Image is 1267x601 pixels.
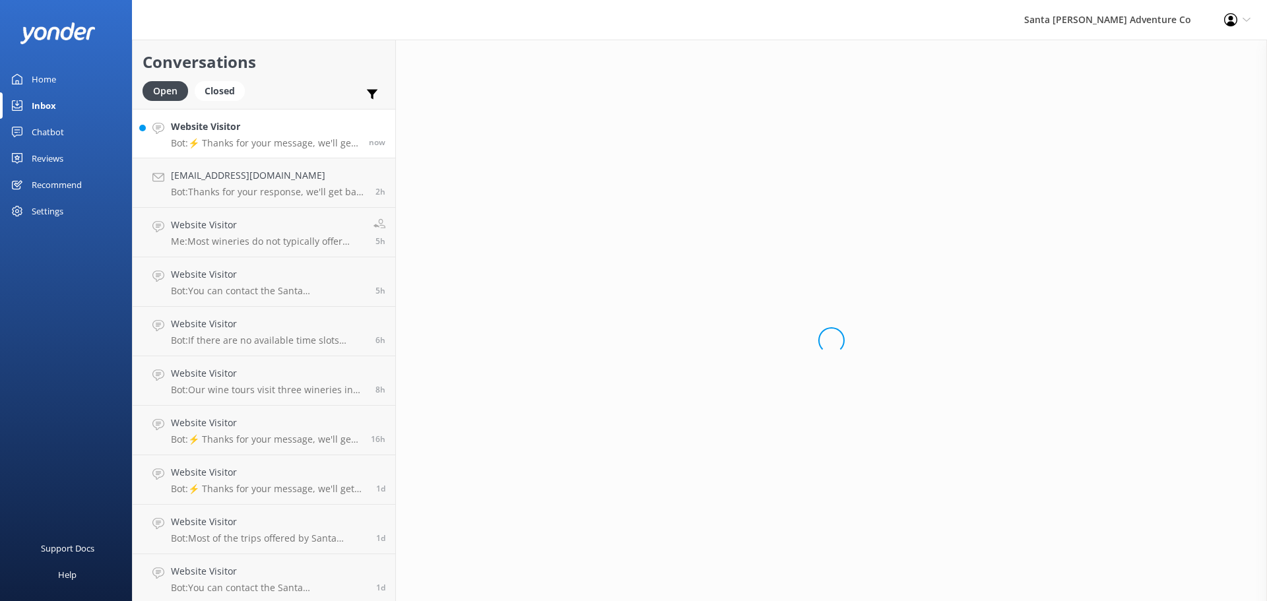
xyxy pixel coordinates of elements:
p: Bot: Our wine tours visit three wineries in [GEOGRAPHIC_DATA][PERSON_NAME], but we can't guarante... [171,384,366,396]
span: Oct 13 2025 09:14am (UTC -07:00) America/Tijuana [375,236,385,247]
h4: Website Visitor [171,564,366,579]
a: Website VisitorMe:Most wineries do not typically offer behind the scenes wine tours for standard ... [133,208,395,257]
a: Website VisitorBot:Most of the trips offered by Santa [PERSON_NAME] Adventure Company are suitabl... [133,505,395,554]
p: Me: Most wineries do not typically offer behind the scenes wine tours for standard 90 minute tast... [171,236,364,247]
div: Chatbot [32,119,64,145]
div: Support Docs [41,535,94,561]
a: Website VisitorBot:⚡ Thanks for your message, we'll get back to you as soon as we can. You're als... [133,109,395,158]
h4: Website Visitor [171,317,366,331]
h4: Website Visitor [171,218,364,232]
div: Inbox [32,92,56,119]
h4: Website Visitor [171,416,361,430]
h4: Website Visitor [171,267,366,282]
a: Website VisitorBot:⚡ Thanks for your message, we'll get back to you as soon as we can. You're als... [133,406,395,455]
span: Oct 12 2025 12:04pm (UTC -07:00) America/Tijuana [376,532,385,544]
span: Oct 13 2025 02:16pm (UTC -07:00) America/Tijuana [369,137,385,148]
span: Oct 12 2025 11:57am (UTC -07:00) America/Tijuana [376,582,385,593]
div: Settings [32,198,63,224]
p: Bot: Most of the trips offered by Santa [PERSON_NAME] Adventure Company are suitable for beginner... [171,532,366,544]
span: Oct 12 2025 09:53pm (UTC -07:00) America/Tijuana [371,433,385,445]
a: Website VisitorBot:If there are no available time slots showing online for March/April, the trip ... [133,307,395,356]
span: Oct 13 2025 06:06am (UTC -07:00) America/Tijuana [375,384,385,395]
h4: Website Visitor [171,465,366,480]
p: Bot: If there are no available time slots showing online for March/April, the trip is likely full... [171,334,366,346]
div: Home [32,66,56,92]
div: Reviews [32,145,63,172]
div: Open [143,81,188,101]
a: Website VisitorBot:You can contact the Santa [PERSON_NAME] Adventure Co. team at [PHONE_NUMBER], ... [133,257,395,307]
p: Bot: ⚡ Thanks for your message, we'll get back to you as soon as we can. You're also welcome to k... [171,433,361,445]
h4: Website Visitor [171,119,359,134]
a: Closed [195,83,251,98]
p: Bot: You can contact the Santa [PERSON_NAME] Adventure Co. team at [PHONE_NUMBER], or by emailing... [171,285,366,297]
a: [EMAIL_ADDRESS][DOMAIN_NAME]Bot:Thanks for your response, we'll get back to you as soon as we can... [133,158,395,208]
span: Oct 13 2025 08:43am (UTC -07:00) America/Tijuana [375,285,385,296]
a: Website VisitorBot:Our wine tours visit three wineries in [GEOGRAPHIC_DATA][PERSON_NAME], but we ... [133,356,395,406]
p: Bot: ⚡ Thanks for your message, we'll get back to you as soon as we can. You're also welcome to k... [171,483,366,495]
p: Bot: You can contact the Santa [PERSON_NAME] Adventure Co. team at [PHONE_NUMBER], or by emailing... [171,582,366,594]
a: Open [143,83,195,98]
h4: Website Visitor [171,515,366,529]
h2: Conversations [143,49,385,75]
h4: [EMAIL_ADDRESS][DOMAIN_NAME] [171,168,366,183]
span: Oct 13 2025 07:29am (UTC -07:00) America/Tijuana [375,334,385,346]
p: Bot: Thanks for your response, we'll get back to you as soon as we can during opening hours. [171,186,366,198]
span: Oct 12 2025 01:35pm (UTC -07:00) America/Tijuana [376,483,385,494]
h4: Website Visitor [171,366,366,381]
span: Oct 13 2025 12:09pm (UTC -07:00) America/Tijuana [375,186,385,197]
p: Bot: ⚡ Thanks for your message, we'll get back to you as soon as we can. You're also welcome to k... [171,137,359,149]
img: yonder-white-logo.png [20,22,96,44]
div: Closed [195,81,245,101]
a: Website VisitorBot:⚡ Thanks for your message, we'll get back to you as soon as we can. You're als... [133,455,395,505]
div: Help [58,561,77,588]
div: Recommend [32,172,82,198]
